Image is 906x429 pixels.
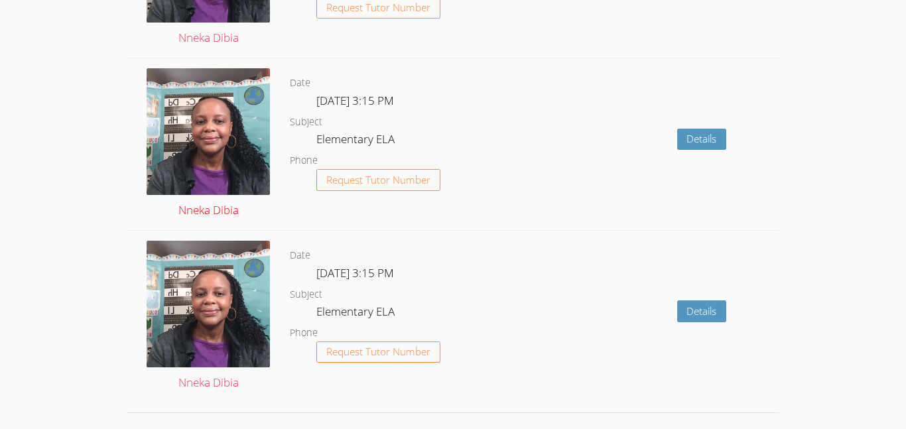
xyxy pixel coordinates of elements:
[326,175,430,185] span: Request Tutor Number
[290,153,318,169] dt: Phone
[316,93,394,108] span: [DATE] 3:15 PM
[316,265,394,280] span: [DATE] 3:15 PM
[147,241,270,367] img: Selfie2.jpg
[326,3,430,13] span: Request Tutor Number
[290,325,318,341] dt: Phone
[677,300,727,322] a: Details
[290,75,310,92] dt: Date
[316,169,440,191] button: Request Tutor Number
[326,347,430,357] span: Request Tutor Number
[147,68,270,195] img: Selfie2.jpg
[316,302,397,325] dd: Elementary ELA
[290,114,322,131] dt: Subject
[316,341,440,363] button: Request Tutor Number
[147,68,270,220] a: Nneka Dibia
[290,247,310,264] dt: Date
[290,286,322,303] dt: Subject
[677,129,727,151] a: Details
[316,130,397,153] dd: Elementary ELA
[147,241,270,393] a: Nneka Dibia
